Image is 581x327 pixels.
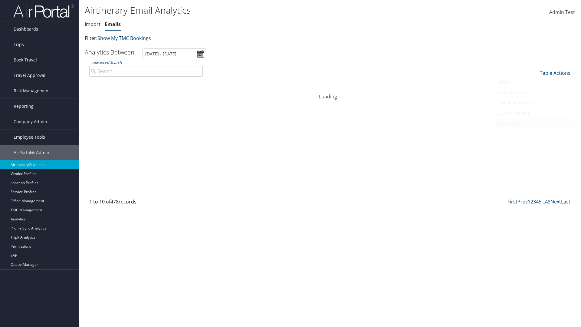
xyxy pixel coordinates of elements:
[495,108,575,118] a: Column Visibility
[14,99,34,114] span: Reporting
[495,98,575,108] a: Download Report
[14,68,45,83] span: Travel Approval
[14,114,47,129] span: Company Admin
[13,4,74,18] img: airportal-logo.png
[495,88,575,98] a: Email itinerary
[14,83,50,98] span: Risk Management
[14,130,45,145] span: Employee Tools
[14,21,38,37] span: Dashboards
[495,77,575,88] a: Refresh
[14,37,24,52] span: Trips
[14,145,49,160] span: AirPortal® Admin
[14,52,37,68] span: Book Travel
[495,118,575,129] a: Page Length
